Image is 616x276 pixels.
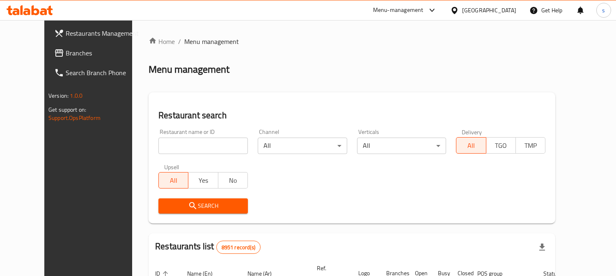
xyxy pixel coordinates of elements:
[188,172,218,189] button: Yes
[462,6,516,15] div: [GEOGRAPHIC_DATA]
[48,90,69,101] span: Version:
[192,175,215,186] span: Yes
[373,5,424,15] div: Menu-management
[48,63,147,83] a: Search Branch Phone
[357,138,447,154] div: All
[158,138,248,154] input: Search for restaurant name or ID..
[456,137,486,154] button: All
[66,48,141,58] span: Branches
[515,137,545,154] button: TMP
[486,137,516,154] button: TGO
[155,240,261,254] h2: Restaurants list
[66,68,141,78] span: Search Branch Phone
[164,164,179,170] label: Upsell
[462,129,482,135] label: Delivery
[178,37,181,46] li: /
[217,244,260,251] span: 8951 record(s)
[149,37,555,46] nav: breadcrumb
[149,63,229,76] h2: Menu management
[48,43,147,63] a: Branches
[602,6,605,15] span: s
[158,198,248,214] button: Search
[218,172,248,189] button: No
[184,37,239,46] span: Menu management
[48,23,147,43] a: Restaurants Management
[165,201,241,211] span: Search
[519,140,542,152] span: TMP
[149,37,175,46] a: Home
[48,113,101,123] a: Support.OpsPlatform
[216,241,261,254] div: Total records count
[158,172,188,189] button: All
[158,109,545,122] h2: Restaurant search
[460,140,483,152] span: All
[70,90,82,101] span: 1.0.0
[66,28,141,38] span: Restaurants Management
[532,237,552,257] div: Export file
[490,140,513,152] span: TGO
[48,104,86,115] span: Get support on:
[162,175,185,186] span: All
[222,175,245,186] span: No
[258,138,347,154] div: All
